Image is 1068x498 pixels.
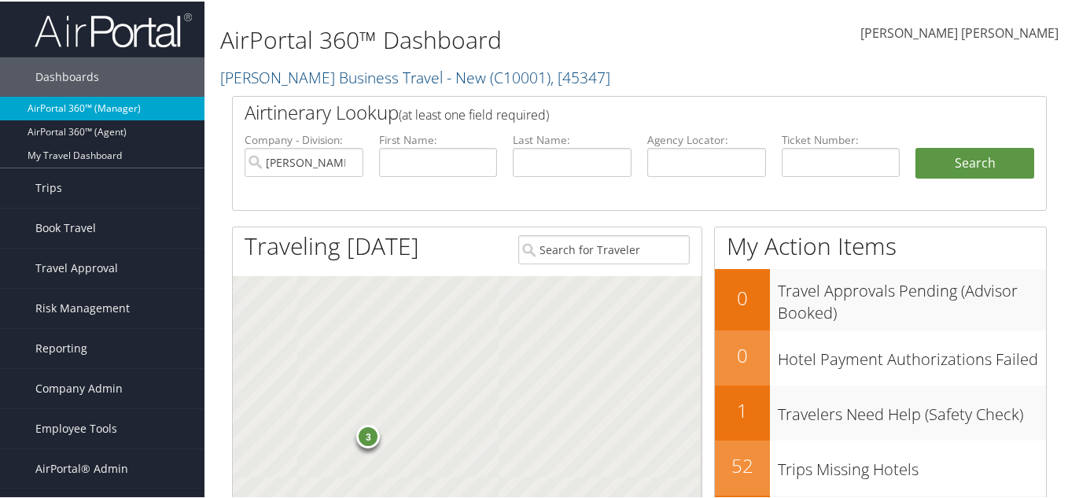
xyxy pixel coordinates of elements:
a: [PERSON_NAME] Business Travel - New [220,65,610,87]
a: 1Travelers Need Help (Safety Check) [715,384,1046,439]
h2: 1 [715,396,770,422]
a: 0Hotel Payment Authorizations Failed [715,329,1046,384]
span: Dashboards [35,56,99,95]
h2: 0 [715,283,770,310]
span: Reporting [35,327,87,367]
input: Search for Traveler [518,234,690,263]
h3: Trips Missing Hotels [778,449,1046,479]
h3: Travel Approvals Pending (Advisor Booked) [778,271,1046,323]
h3: Travelers Need Help (Safety Check) [778,394,1046,424]
span: (at least one field required) [399,105,549,122]
span: ( C10001 ) [490,65,551,87]
span: Trips [35,167,62,206]
h2: Airtinerary Lookup [245,98,967,124]
a: 0Travel Approvals Pending (Advisor Booked) [715,267,1046,328]
div: 3 [356,422,380,446]
label: Agency Locator: [647,131,766,146]
label: Ticket Number: [782,131,900,146]
a: 52Trips Missing Hotels [715,439,1046,494]
span: Travel Approval [35,247,118,286]
button: Search [915,146,1034,178]
span: Employee Tools [35,408,117,447]
h1: AirPortal 360™ Dashboard [220,22,779,55]
label: First Name: [379,131,498,146]
span: Risk Management [35,287,130,326]
h3: Hotel Payment Authorizations Failed [778,339,1046,369]
h2: 0 [715,341,770,367]
h1: Traveling [DATE] [245,228,419,261]
span: [PERSON_NAME] [PERSON_NAME] [860,23,1059,40]
span: AirPortal® Admin [35,448,128,487]
h1: My Action Items [715,228,1046,261]
label: Company - Division: [245,131,363,146]
span: Company Admin [35,367,123,407]
img: airportal-logo.png [35,10,192,47]
span: Book Travel [35,207,96,246]
a: [PERSON_NAME] [PERSON_NAME] [860,8,1059,57]
span: , [ 45347 ] [551,65,610,87]
label: Last Name: [513,131,632,146]
h2: 52 [715,451,770,478]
